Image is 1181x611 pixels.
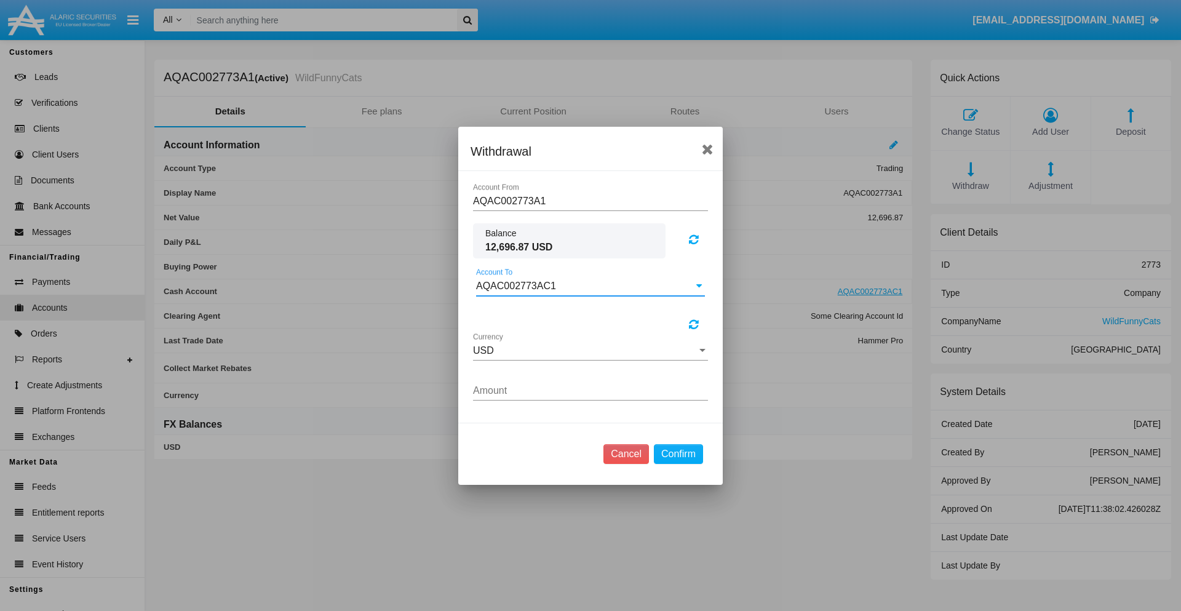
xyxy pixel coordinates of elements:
button: Cancel [603,444,649,464]
span: USD [473,345,494,356]
span: 12,696.87 USD [485,240,653,255]
div: Withdrawal [471,142,710,161]
button: Confirm [654,444,703,464]
span: Balance [485,227,653,240]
